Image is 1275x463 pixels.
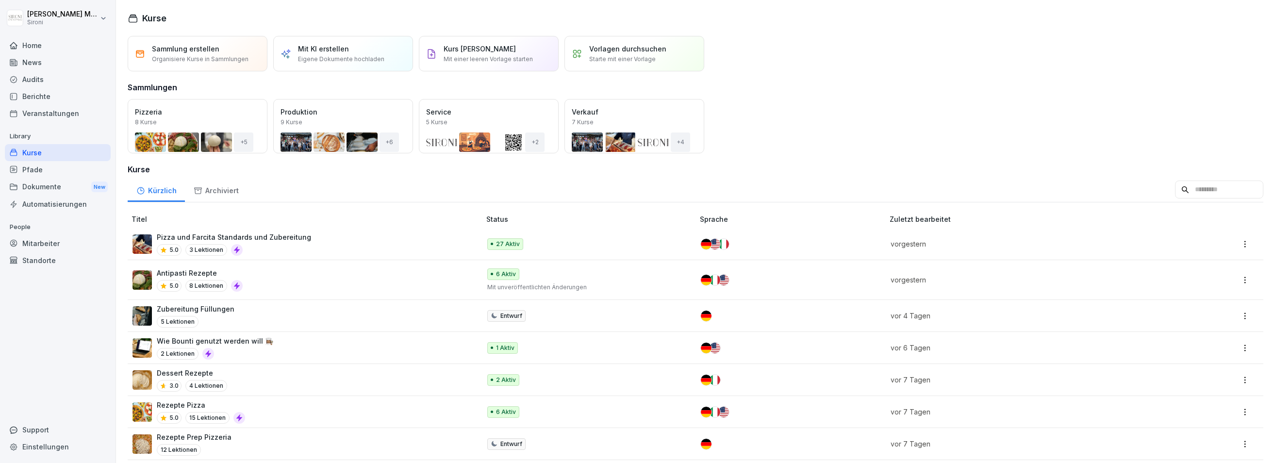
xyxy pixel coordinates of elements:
div: + 6 [380,132,399,152]
img: us.svg [710,343,720,353]
img: tz25f0fmpb70tuguuhxz5i1d.png [132,402,152,422]
a: Audits [5,71,111,88]
a: Verkauf7 Kurse+4 [564,99,704,153]
a: Standorte [5,252,111,269]
p: People [5,219,111,235]
p: 5 Kurse [426,118,447,127]
img: it.svg [710,375,720,385]
p: Status [486,214,696,224]
p: Service [426,107,551,117]
div: + 5 [234,132,253,152]
img: us.svg [718,407,729,417]
p: Antipasti Rezepte [157,268,243,278]
p: 8 Lektionen [185,280,227,292]
p: Mit unveröffentlichten Änderungen [487,283,684,292]
div: + 4 [671,132,690,152]
p: Zubereitung Füllungen [157,304,234,314]
p: Wie Bounti genutzt werden will 👩🏽‍🍳 [157,336,273,346]
p: 5.0 [169,281,179,290]
div: Support [5,421,111,438]
p: Starte mit einer Vorlage [589,55,656,64]
p: vor 7 Tagen [891,439,1157,449]
p: Pizza und Farcita Standards und Zubereitung [157,232,311,242]
h3: Kurse [128,164,1263,175]
p: vor 7 Tagen [891,375,1157,385]
h3: Sammlungen [128,82,177,93]
p: Sammlung erstellen [152,44,219,54]
p: Zuletzt bearbeitet [890,214,1168,224]
p: 27 Aktiv [496,240,520,248]
p: Pizzeria [135,107,260,117]
p: Dessert Rezepte [157,368,227,378]
img: de.svg [701,239,712,249]
p: Library [5,129,111,144]
p: 5 Lektionen [157,316,199,328]
p: 2 Lektionen [157,348,199,360]
img: de.svg [701,439,712,449]
p: vorgestern [891,239,1157,249]
img: us.svg [710,239,720,249]
a: Pizzeria8 Kurse+5 [128,99,267,153]
img: it.svg [718,239,729,249]
p: 7 Kurse [572,118,594,127]
div: + 2 [525,132,545,152]
a: Mitarbeiter [5,235,111,252]
p: 9 Kurse [281,118,302,127]
p: Sprache [700,214,886,224]
img: it.svg [710,407,720,417]
div: New [91,182,108,193]
p: 1 Aktiv [496,344,514,352]
div: Dokumente [5,178,111,196]
a: Kurse [5,144,111,161]
a: DokumenteNew [5,178,111,196]
img: bqcw87wt3eaim098drrkbvff.png [132,338,152,358]
p: Mit einer leeren Vorlage starten [444,55,533,64]
p: Kurs [PERSON_NAME] [444,44,516,54]
p: Verkauf [572,107,697,117]
p: 12 Lektionen [157,444,201,456]
p: Vorlagen durchsuchen [589,44,666,54]
p: 15 Lektionen [185,412,230,424]
a: Einstellungen [5,438,111,455]
img: fr9tmtynacnbc68n3kf2tpkd.png [132,370,152,390]
div: Pfade [5,161,111,178]
p: 8 Kurse [135,118,157,127]
p: Mit KI erstellen [298,44,349,54]
p: vor 6 Tagen [891,343,1157,353]
p: 6 Aktiv [496,408,516,416]
p: Organisiere Kurse in Sammlungen [152,55,248,64]
p: 4 Lektionen [185,380,227,392]
a: Berichte [5,88,111,105]
img: pak3lu93rb7wwt42kbfr1gbm.png [132,270,152,290]
p: Entwurf [500,440,522,448]
a: Produktion9 Kurse+6 [273,99,413,153]
p: Sironi [27,19,98,26]
a: Service5 Kurse+2 [419,99,559,153]
img: p05qwohz0o52ysbx64gsjie8.png [132,306,152,326]
img: de.svg [701,375,712,385]
a: News [5,54,111,71]
img: de.svg [701,407,712,417]
img: zyvhtweyt47y1etu6k7gt48a.png [132,234,152,254]
p: Entwurf [500,312,522,320]
p: vor 4 Tagen [891,311,1157,321]
p: 5.0 [169,413,179,422]
a: Kürzlich [128,177,185,202]
p: Rezepte Prep Pizzeria [157,432,232,442]
p: 5.0 [169,246,179,254]
h1: Kurse [142,12,166,25]
p: 6 Aktiv [496,270,516,279]
a: Home [5,37,111,54]
p: Eigene Dokumente hochladen [298,55,384,64]
p: 3.0 [169,381,179,390]
img: de.svg [701,275,712,285]
a: Automatisierungen [5,196,111,213]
